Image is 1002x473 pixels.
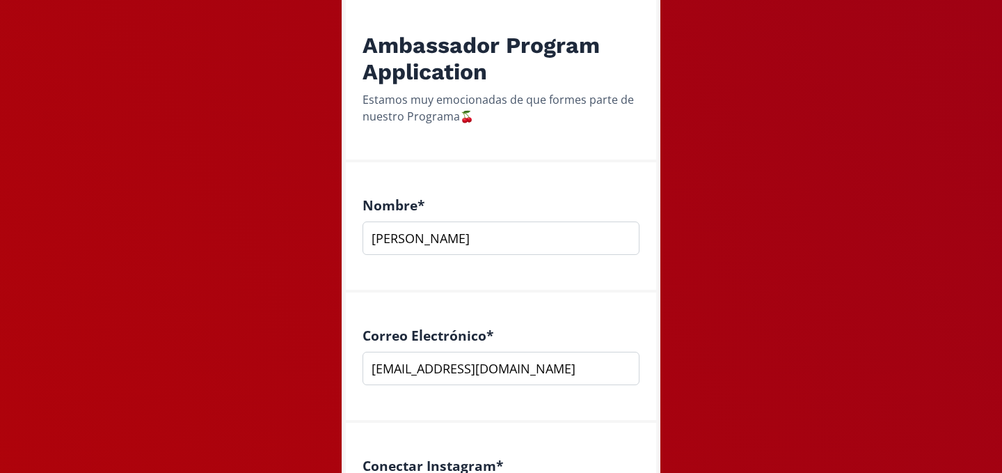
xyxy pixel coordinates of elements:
[363,352,639,385] input: nombre@ejemplo.com
[363,327,639,343] h4: Correo Electrónico *
[363,32,639,86] h2: Ambassador Program Application
[363,222,639,255] input: Escribe aquí tu respuesta...
[363,197,639,213] h4: Nombre *
[363,91,639,125] div: Estamos muy emocionadas de que formes parte de nuestro Programa🍒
